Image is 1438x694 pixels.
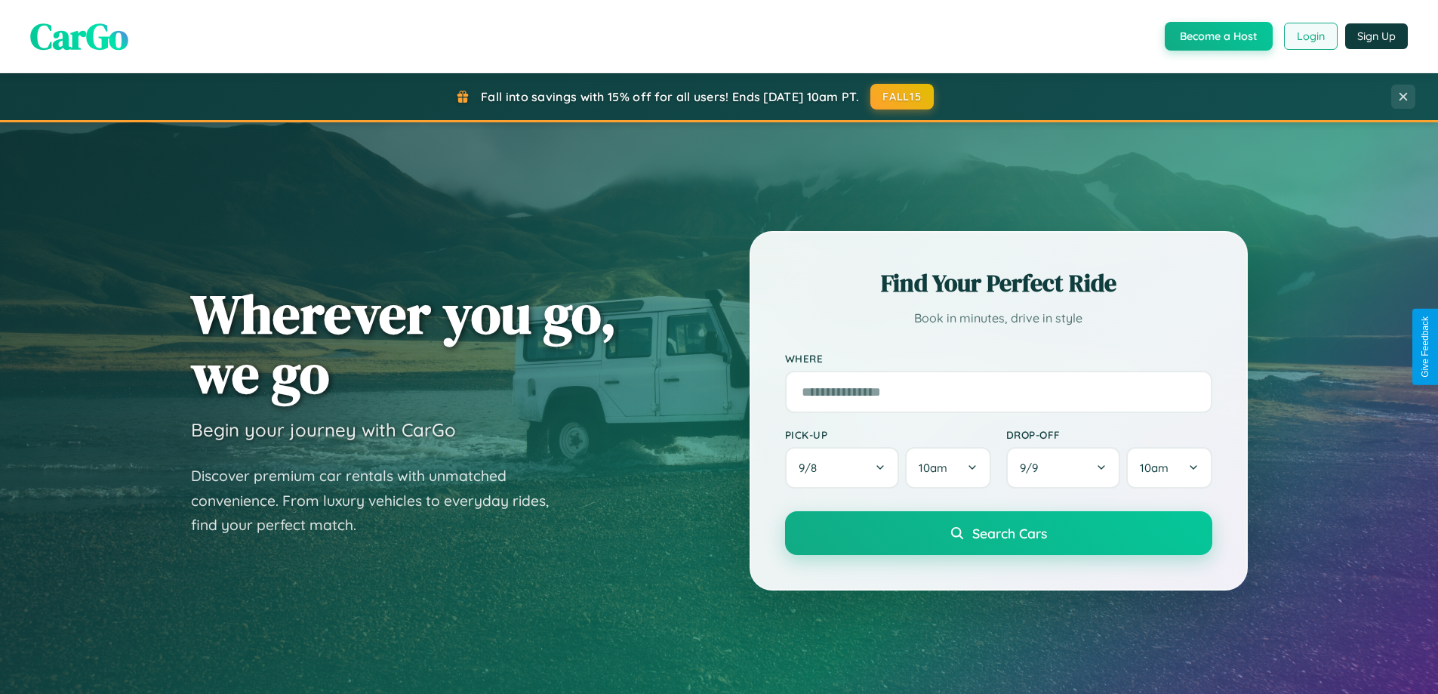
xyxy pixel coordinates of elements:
[191,464,568,538] p: Discover premium car rentals with unmatched convenience. From luxury vehicles to everyday rides, ...
[785,307,1212,329] p: Book in minutes, drive in style
[1006,428,1212,441] label: Drop-off
[785,447,900,489] button: 9/8
[972,525,1047,541] span: Search Cars
[1126,447,1212,489] button: 10am
[870,84,934,109] button: FALL15
[799,461,824,475] span: 9 / 8
[1165,22,1273,51] button: Become a Host
[785,428,991,441] label: Pick-up
[191,284,617,403] h1: Wherever you go, we go
[785,267,1212,300] h2: Find Your Perfect Ride
[919,461,947,475] span: 10am
[1345,23,1408,49] button: Sign Up
[30,11,128,61] span: CarGo
[785,511,1212,555] button: Search Cars
[191,418,456,441] h3: Begin your journey with CarGo
[1420,316,1430,378] div: Give Feedback
[481,89,859,104] span: Fall into savings with 15% off for all users! Ends [DATE] 10am PT.
[1020,461,1045,475] span: 9 / 9
[1140,461,1169,475] span: 10am
[1006,447,1121,489] button: 9/9
[905,447,990,489] button: 10am
[1284,23,1338,50] button: Login
[785,352,1212,365] label: Where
